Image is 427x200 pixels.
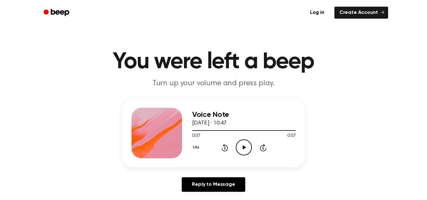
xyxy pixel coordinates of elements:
h1: You were left a beep [52,51,375,73]
p: Turn up your volume and press play. [92,78,335,89]
a: Reply to Message [182,177,245,192]
a: Create Account [334,7,388,19]
span: [DATE] · 10:47 [192,120,227,126]
a: Log in [304,5,331,20]
a: Beep [39,7,75,19]
span: 0:07 [287,133,296,139]
span: 0:07 [192,133,200,139]
button: 1.0x [192,142,202,153]
h3: Voice Note [192,111,296,119]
